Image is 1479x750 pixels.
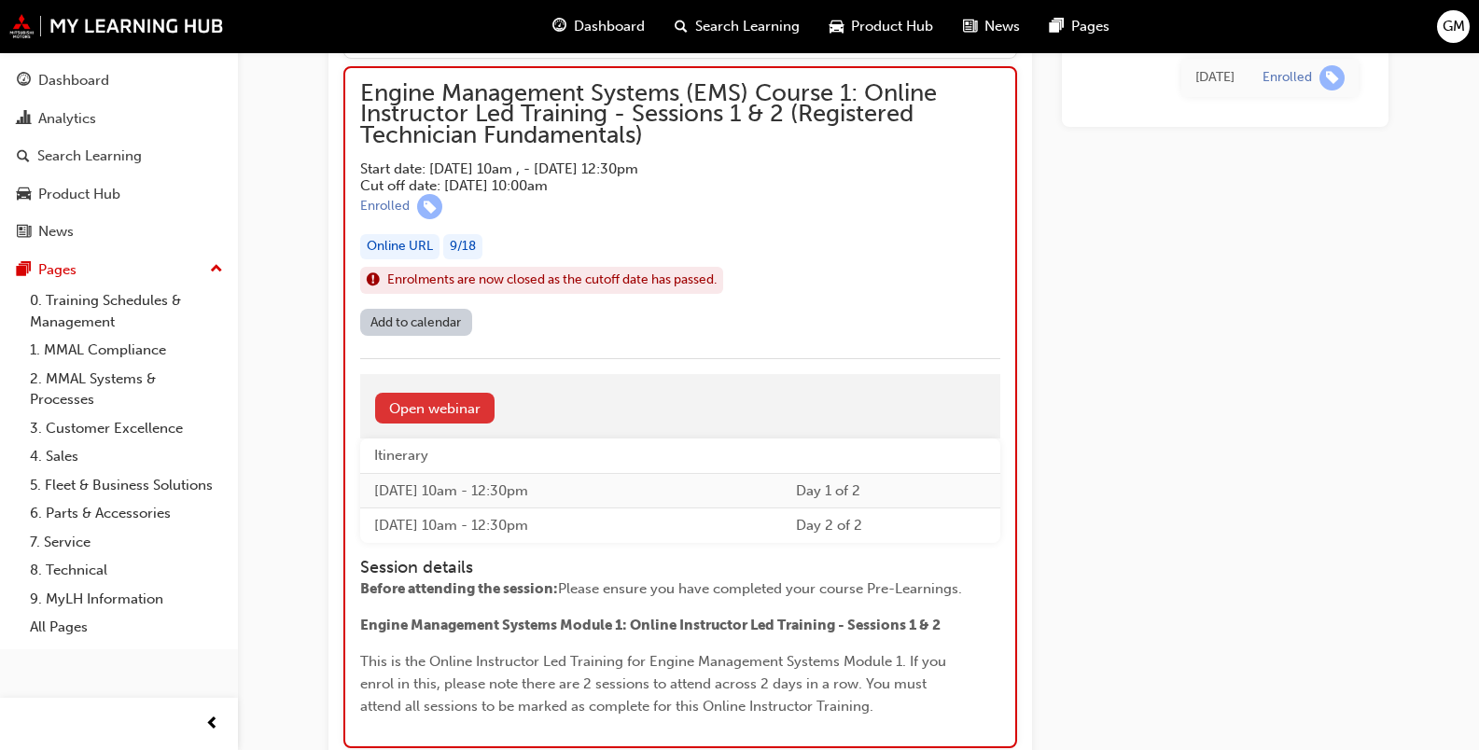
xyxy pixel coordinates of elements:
a: 2. MMAL Systems & Processes [22,365,230,414]
th: Itinerary [360,438,782,473]
a: Open webinar [375,393,495,424]
button: DashboardAnalyticsSearch LearningProduct HubNews [7,60,230,253]
a: news-iconNews [948,7,1035,46]
span: chart-icon [17,111,31,128]
span: news-icon [17,224,31,241]
h5: Start date: [DATE] 10am , - [DATE] 12:30pm [360,160,970,177]
h4: Session details [360,558,967,578]
a: 5. Fleet & Business Solutions [22,471,230,500]
span: This is the Online Instructor Led Training for Engine Management Systems Module 1. If you enrol i... [360,653,950,715]
button: GM [1437,10,1470,43]
a: All Pages [22,613,230,642]
a: car-iconProduct Hub [815,7,948,46]
a: Dashboard [7,63,230,98]
div: Pages [38,259,77,281]
span: car-icon [17,187,31,203]
span: search-icon [17,148,30,165]
a: 3. Customer Excellence [22,414,230,443]
span: pages-icon [17,262,31,279]
div: News [38,221,74,243]
img: mmal [9,14,224,38]
span: Enrolments are now closed as the cutoff date has passed. [387,270,717,291]
td: Day 1 of 2 [782,473,1000,508]
td: [DATE] 10am - 12:30pm [360,508,782,543]
a: 7. Service [22,528,230,557]
div: Search Learning [37,146,142,167]
span: Please ensure you have completed your course Pre-Learnings. [558,580,962,597]
span: Engine Management Systems Module 1: Online Instructor Led Training - Sessions 1 & 2 [360,617,941,633]
a: 6. Parts & Accessories [22,499,230,528]
span: guage-icon [552,15,566,38]
span: up-icon [210,257,223,282]
span: exclaim-icon [367,269,380,293]
span: search-icon [675,15,688,38]
div: Enrolled [360,198,410,215]
a: Add to calendar [360,309,472,336]
div: Dashboard [38,70,109,91]
span: Before attending the session: [360,580,558,597]
span: news-icon [963,15,977,38]
a: 8. Technical [22,556,230,585]
h5: Cut off date: [DATE] 10:00am [360,177,970,194]
div: Online URL [360,234,440,259]
div: Fri Aug 22 2025 09:30:10 GMT+1000 (Australian Eastern Standard Time) [1195,66,1235,88]
div: Product Hub [38,184,120,205]
a: guage-iconDashboard [537,7,660,46]
button: Pages [7,253,230,287]
a: 1. MMAL Compliance [22,336,230,365]
a: News [7,215,230,249]
span: Search Learning [695,16,800,37]
a: 9. MyLH Information [22,585,230,614]
span: car-icon [830,15,844,38]
div: Enrolled [1263,68,1312,86]
a: Product Hub [7,177,230,212]
td: [DATE] 10am - 12:30pm [360,473,782,508]
button: Engine Management Systems (EMS) Course 1: Online Instructor Led Training - Sessions 1 & 2 (Regist... [360,83,1000,344]
a: Search Learning [7,139,230,174]
span: News [984,16,1020,37]
span: learningRecordVerb_ENROLL-icon [1319,64,1345,90]
div: Analytics [38,108,96,130]
td: Day 2 of 2 [782,508,1000,543]
span: guage-icon [17,73,31,90]
a: 4. Sales [22,442,230,471]
span: Pages [1071,16,1109,37]
span: pages-icon [1050,15,1064,38]
span: learningRecordVerb_ENROLL-icon [417,194,442,219]
a: pages-iconPages [1035,7,1124,46]
a: Analytics [7,102,230,136]
span: prev-icon [205,713,219,736]
a: 0. Training Schedules & Management [22,286,230,336]
span: Engine Management Systems (EMS) Course 1: Online Instructor Led Training - Sessions 1 & 2 (Regist... [360,83,1000,146]
span: Dashboard [574,16,645,37]
span: GM [1443,16,1465,37]
a: search-iconSearch Learning [660,7,815,46]
span: Product Hub [851,16,933,37]
div: 9 / 18 [443,234,482,259]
